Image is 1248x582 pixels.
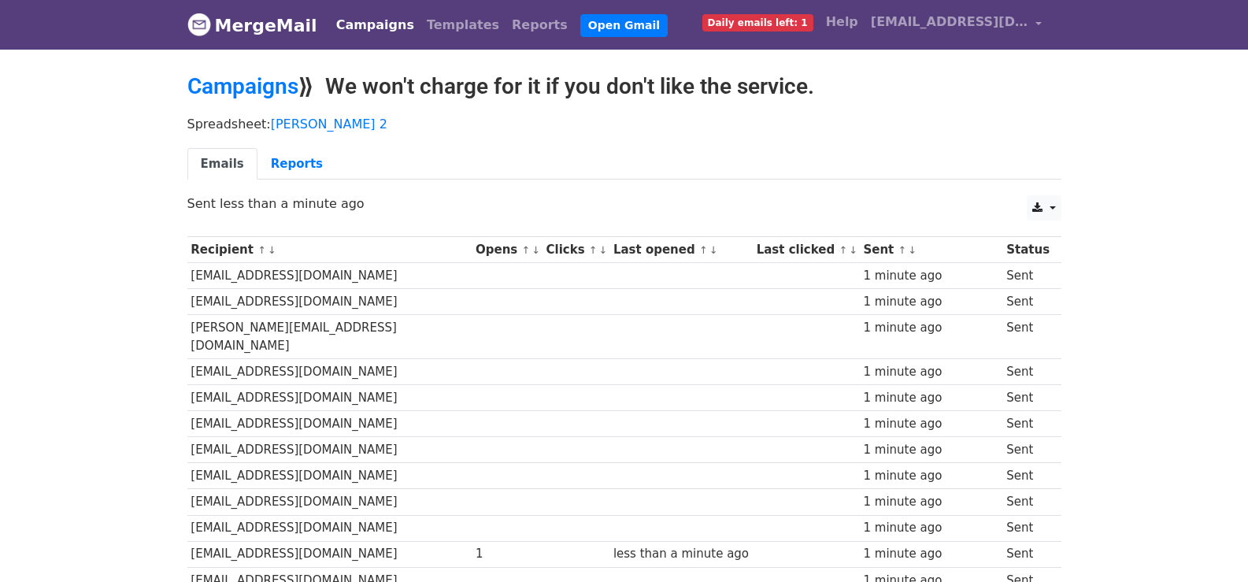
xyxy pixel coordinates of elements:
td: [PERSON_NAME][EMAIL_ADDRESS][DOMAIN_NAME] [187,315,472,359]
a: Reports [505,9,574,41]
div: 1 minute ago [863,545,998,563]
td: [EMAIL_ADDRESS][DOMAIN_NAME] [187,263,472,289]
div: 1 minute ago [863,389,998,407]
th: Last opened [609,237,753,263]
td: Sent [1002,463,1053,489]
th: Last clicked [753,237,860,263]
a: Campaigns [330,9,420,41]
a: Templates [420,9,505,41]
td: Sent [1002,411,1053,437]
a: ↓ [709,244,718,256]
td: Sent [1002,315,1053,359]
td: [EMAIL_ADDRESS][DOMAIN_NAME] [187,358,472,384]
td: [EMAIL_ADDRESS][DOMAIN_NAME] [187,385,472,411]
a: ↑ [521,244,530,256]
div: 1 minute ago [863,415,998,433]
td: [EMAIL_ADDRESS][DOMAIN_NAME] [187,463,472,489]
a: ↑ [589,244,598,256]
td: [EMAIL_ADDRESS][DOMAIN_NAME] [187,437,472,463]
p: Spreadsheet: [187,116,1061,132]
th: Sent [860,237,1003,263]
a: ↓ [599,244,608,256]
a: ↑ [898,244,907,256]
a: Emails [187,148,257,180]
td: Sent [1002,437,1053,463]
td: [EMAIL_ADDRESS][DOMAIN_NAME] [187,489,472,515]
td: [EMAIL_ADDRESS][DOMAIN_NAME] [187,515,472,541]
th: Opens [472,237,543,263]
td: Sent [1002,358,1053,384]
span: Daily emails left: 1 [702,14,813,32]
a: Reports [257,148,336,180]
div: 1 [476,545,539,563]
td: [EMAIL_ADDRESS][DOMAIN_NAME] [187,289,472,315]
a: [PERSON_NAME] 2 [271,117,387,132]
a: [EMAIL_ADDRESS][DOMAIN_NAME] [865,6,1049,43]
a: ↓ [531,244,540,256]
a: ↑ [839,244,847,256]
td: Sent [1002,489,1053,515]
div: 1 minute ago [863,267,998,285]
td: Sent [1002,515,1053,541]
a: Campaigns [187,73,298,99]
div: 1 minute ago [863,293,998,311]
a: ↑ [257,244,266,256]
a: ↓ [908,244,917,256]
div: 1 minute ago [863,493,998,511]
a: Daily emails left: 1 [696,6,820,38]
div: less than a minute ago [613,545,749,563]
p: Sent less than a minute ago [187,195,1061,212]
th: Status [1002,237,1053,263]
div: 1 minute ago [863,441,998,459]
div: 1 minute ago [863,319,998,337]
a: ↓ [268,244,276,256]
td: Sent [1002,541,1053,567]
a: Open Gmail [580,14,668,37]
a: Help [820,6,865,38]
span: [EMAIL_ADDRESS][DOMAIN_NAME] [871,13,1028,32]
div: 1 minute ago [863,519,998,537]
th: Recipient [187,237,472,263]
h2: ⟫ We won't charge for it if you don't like the service. [187,73,1061,100]
div: 1 minute ago [863,363,998,381]
td: [EMAIL_ADDRESS][DOMAIN_NAME] [187,411,472,437]
td: Sent [1002,263,1053,289]
a: ↓ [849,244,857,256]
div: 1 minute ago [863,467,998,485]
img: MergeMail logo [187,13,211,36]
a: MergeMail [187,9,317,42]
td: Sent [1002,289,1053,315]
td: [EMAIL_ADDRESS][DOMAIN_NAME] [187,541,472,567]
td: Sent [1002,385,1053,411]
a: ↑ [699,244,708,256]
th: Clicks [543,237,609,263]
